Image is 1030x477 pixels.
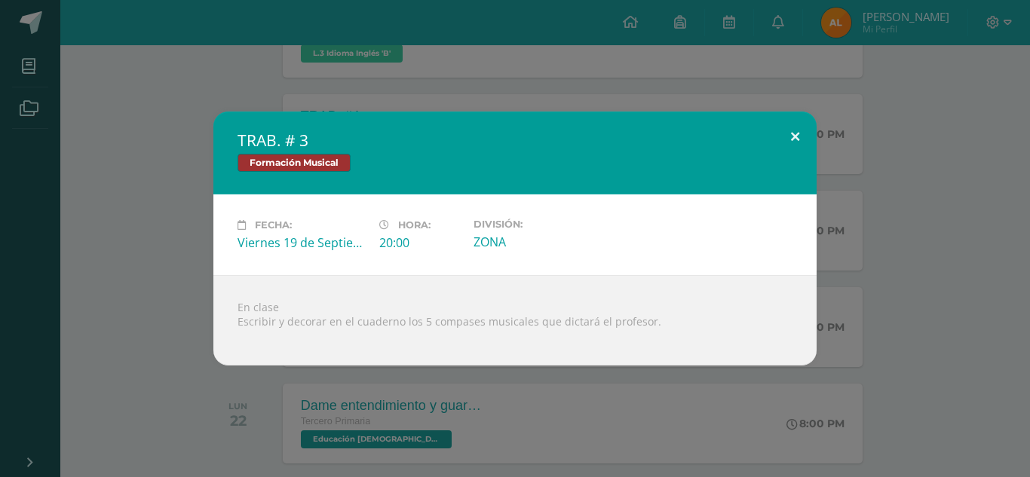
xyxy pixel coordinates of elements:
label: División: [474,219,603,230]
div: Viernes 19 de Septiembre [238,234,367,251]
button: Close (Esc) [774,112,817,163]
div: 20:00 [379,234,461,251]
span: Hora: [398,219,431,231]
h2: TRAB. # 3 [238,130,792,151]
span: Formación Musical [238,154,351,172]
div: En clase Escribir y decorar en el cuaderno los 5 compases musicales que dictará el profesor. [213,275,817,365]
div: ZONA [474,234,603,250]
span: Fecha: [255,219,292,231]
